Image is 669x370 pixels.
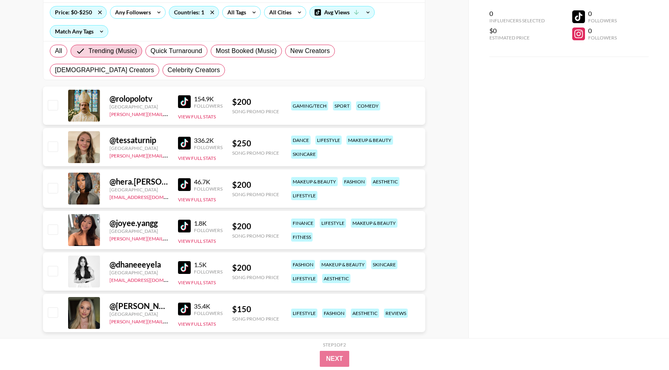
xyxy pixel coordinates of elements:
button: View Full Stats [178,197,216,203]
div: [GEOGRAPHIC_DATA] [110,311,168,317]
div: All Cities [264,6,293,18]
div: aesthetic [322,274,350,283]
span: New Creators [290,46,330,56]
div: @ dhaneeeyela [110,260,168,270]
div: sport [333,101,351,110]
div: fashion [322,309,346,318]
a: [PERSON_NAME][EMAIL_ADDRESS][DOMAIN_NAME] [110,317,227,325]
span: [DEMOGRAPHIC_DATA] Creators [55,65,154,75]
div: $ 200 [232,221,279,231]
div: Followers [194,269,223,275]
div: lifestyle [291,191,317,200]
div: Followers [194,227,223,233]
div: Followers [194,310,223,316]
img: TikTok [178,178,191,191]
div: reviews [384,309,408,318]
div: 0 [588,10,617,18]
div: Avg Views [310,6,374,18]
div: Step 1 of 2 [323,342,346,348]
div: lifestyle [291,309,317,318]
div: @ joyee.yangg [110,218,168,228]
div: [GEOGRAPHIC_DATA] [110,104,168,110]
button: View Full Stats [178,114,216,120]
button: View Full Stats [178,321,216,327]
iframe: Drift Widget Chat Controller [629,330,659,360]
div: Followers [194,103,223,109]
div: fitness [291,232,313,242]
img: TikTok [178,137,191,150]
div: @ hera.[PERSON_NAME] [110,177,168,187]
button: Next [320,351,350,367]
div: Song Promo Price [232,233,279,239]
a: [EMAIL_ADDRESS][DOMAIN_NAME] [110,276,190,283]
div: Song Promo Price [232,316,279,322]
div: lifestyle [291,274,317,283]
div: 35.4K [194,302,223,310]
div: lifestyle [315,136,342,145]
div: aesthetic [351,309,379,318]
div: 1.8K [194,219,223,227]
div: [GEOGRAPHIC_DATA] [110,187,168,193]
div: 154.9K [194,95,223,103]
div: Followers [194,144,223,150]
div: gaming/tech [291,101,328,110]
div: makeup & beauty [291,177,338,186]
div: fashion [342,177,366,186]
span: Most Booked (Music) [216,46,277,56]
button: View Full Stats [178,238,216,244]
div: Followers [588,18,617,24]
span: Trending (Music) [88,46,137,56]
div: $ 150 [232,304,279,314]
div: $ 200 [232,180,279,190]
div: comedy [356,101,380,110]
div: 0 [489,10,545,18]
span: Quick Turnaround [151,46,202,56]
div: fashion [291,260,315,269]
div: All Tags [223,6,248,18]
div: $0 [489,27,545,35]
a: [PERSON_NAME][EMAIL_ADDRESS][DOMAIN_NAME] [110,110,227,117]
img: TikTok [178,261,191,274]
div: Song Promo Price [232,274,279,280]
div: [GEOGRAPHIC_DATA] [110,270,168,276]
div: 46.7K [194,178,223,186]
div: Song Promo Price [232,150,279,156]
div: skincare [291,150,317,159]
div: Followers [194,186,223,192]
div: skincare [371,260,397,269]
button: View Full Stats [178,155,216,161]
div: dance [291,136,311,145]
div: 336.2K [194,136,223,144]
div: Countries: 1 [169,6,219,18]
div: $ 250 [232,138,279,148]
div: lifestyle [320,218,346,228]
div: aesthetic [371,177,399,186]
div: makeup & beauty [346,136,393,145]
div: @ [PERSON_NAME] [110,301,168,311]
div: [GEOGRAPHIC_DATA] [110,145,168,151]
div: $ 200 [232,97,279,107]
div: Any Followers [110,6,153,18]
div: 0 [588,27,617,35]
div: makeup & beauty [351,218,397,228]
img: TikTok [178,220,191,232]
a: [EMAIL_ADDRESS][DOMAIN_NAME] [110,193,190,200]
div: finance [291,218,315,228]
button: View Full Stats [178,279,216,285]
div: 1.5K [194,261,223,269]
div: $ 200 [232,263,279,273]
div: makeup & beauty [320,260,366,269]
div: Followers [588,35,617,41]
div: Price: $0-$250 [50,6,106,18]
div: Influencers Selected [489,18,545,24]
div: Song Promo Price [232,108,279,114]
div: Estimated Price [489,35,545,41]
span: All [55,46,62,56]
span: Celebrity Creators [168,65,220,75]
img: TikTok [178,95,191,108]
div: @ tessaturnip [110,135,168,145]
a: [PERSON_NAME][EMAIL_ADDRESS][PERSON_NAME][DOMAIN_NAME] [110,234,265,242]
a: [PERSON_NAME][EMAIL_ADDRESS][DOMAIN_NAME] [110,151,227,159]
div: Song Promo Price [232,191,279,197]
div: Match Any Tags [50,26,108,37]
